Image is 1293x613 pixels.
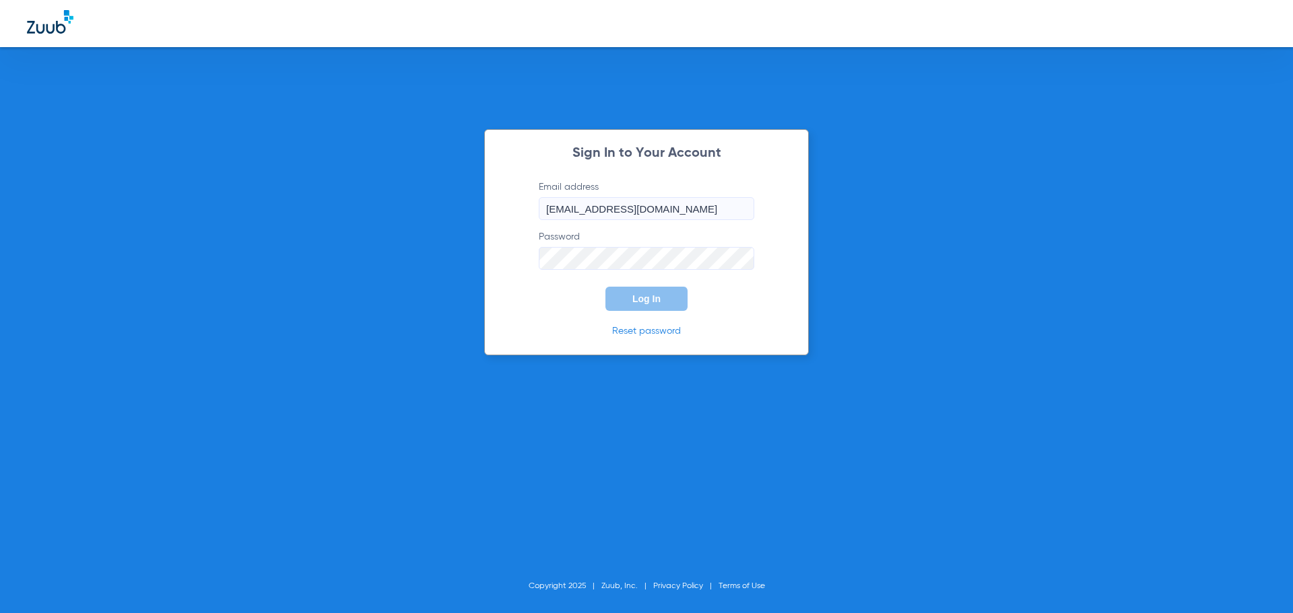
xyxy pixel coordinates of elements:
[539,180,754,220] label: Email address
[605,287,688,311] button: Log In
[539,230,754,270] label: Password
[719,582,765,590] a: Terms of Use
[601,579,653,593] li: Zuub, Inc.
[612,326,681,336] a: Reset password
[632,293,661,304] span: Log In
[529,579,601,593] li: Copyright 2025
[27,10,73,34] img: Zuub Logo
[539,247,754,270] input: Password
[653,582,703,590] a: Privacy Policy
[519,147,774,160] h2: Sign In to Your Account
[539,197,754,220] input: Email address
